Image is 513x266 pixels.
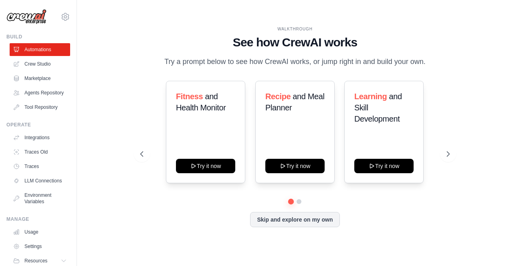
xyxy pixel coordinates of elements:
div: Manage [6,216,70,222]
button: Try it now [265,159,325,173]
iframe: Chat Widget [473,228,513,266]
a: LLM Connections [10,174,70,187]
a: Usage [10,226,70,238]
a: Traces Old [10,146,70,158]
span: and Meal Planner [265,92,324,112]
a: Integrations [10,131,70,144]
span: Resources [24,258,47,264]
a: Crew Studio [10,58,70,70]
a: Tool Repository [10,101,70,114]
a: Agents Repository [10,86,70,99]
button: Skip and explore on my own [250,212,339,227]
div: WALKTHROUGH [140,26,449,32]
p: Try a prompt below to see how CrewAI works, or jump right in and build your own. [160,56,430,68]
span: and Health Monitor [176,92,226,112]
a: Automations [10,43,70,56]
a: Environment Variables [10,189,70,208]
a: Settings [10,240,70,253]
span: and Skill Development [354,92,402,123]
span: Recipe [265,92,291,101]
span: Learning [354,92,387,101]
span: Fitness [176,92,203,101]
a: Marketplace [10,72,70,85]
div: Build [6,34,70,40]
div: Operate [6,122,70,128]
img: Logo [6,9,46,24]
h1: See how CrewAI works [140,35,449,50]
button: Try it now [176,159,235,173]
a: Traces [10,160,70,173]
button: Try it now [354,159,414,173]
